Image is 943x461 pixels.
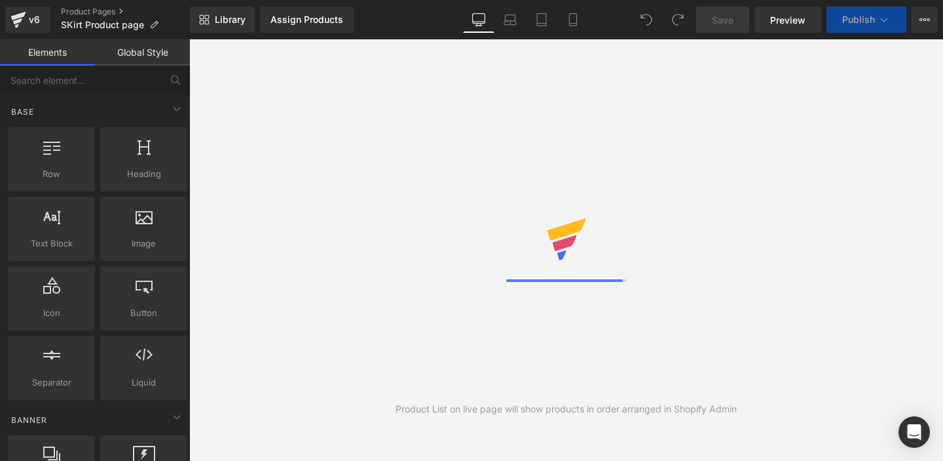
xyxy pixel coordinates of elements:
[270,14,343,25] div: Assign Products
[826,7,906,33] button: Publish
[190,7,255,33] a: New Library
[104,237,183,251] span: Image
[215,14,246,26] span: Library
[5,7,50,33] a: v6
[557,7,589,33] a: Mobile
[26,11,43,28] div: v6
[61,20,144,30] span: SKirt Product page
[842,14,875,25] span: Publish
[633,7,659,33] button: Undo
[95,39,190,66] a: Global Style
[12,306,91,320] span: Icon
[463,7,494,33] a: Desktop
[494,7,526,33] a: Laptop
[526,7,557,33] a: Tablet
[61,7,190,17] a: Product Pages
[104,306,183,320] span: Button
[665,7,691,33] button: Redo
[10,414,48,426] span: Banner
[104,167,183,181] span: Heading
[104,376,183,390] span: Liquid
[712,13,733,27] span: Save
[396,402,737,416] div: Product List on live page will show products in order arranged in Shopify Admin
[12,376,91,390] span: Separator
[10,106,35,118] span: Base
[898,416,930,448] div: Open Intercom Messenger
[912,7,938,33] button: More
[754,7,821,33] a: Preview
[12,167,91,181] span: Row
[770,13,805,27] span: Preview
[12,237,91,251] span: Text Block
